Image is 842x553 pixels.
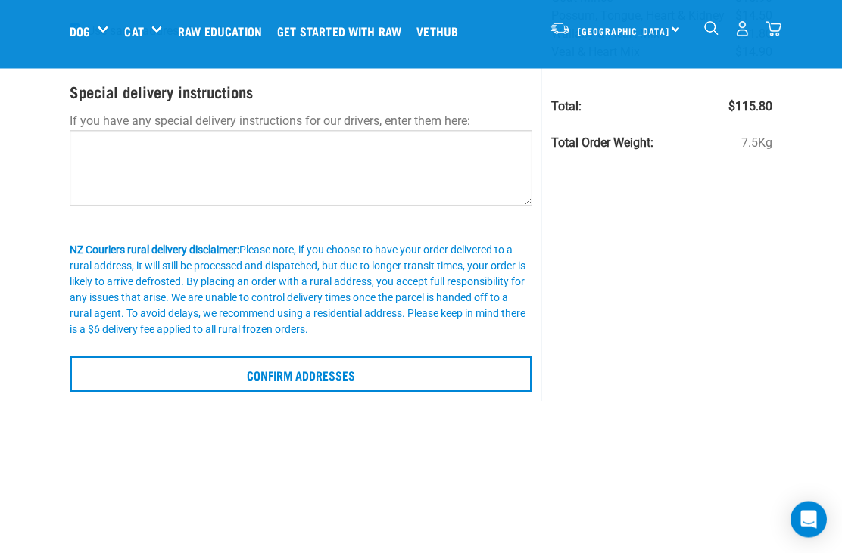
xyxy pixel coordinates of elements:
[70,83,532,101] h4: Special delivery instructions
[791,502,827,538] div: Open Intercom Messenger
[704,21,719,36] img: home-icon-1@2x.png
[551,100,582,114] strong: Total:
[413,1,469,61] a: Vethub
[124,22,143,40] a: Cat
[70,113,532,131] p: If you have any special delivery instructions for our drivers, enter them here:
[70,244,239,256] b: NZ Couriers rural delivery disclaimer:
[728,98,772,117] span: $115.80
[734,21,750,37] img: user.png
[551,136,653,151] strong: Total Order Weight:
[550,22,570,36] img: van-moving.png
[174,1,273,61] a: Raw Education
[70,22,90,40] a: Dog
[766,21,781,37] img: home-icon@2x.png
[70,243,532,338] div: Please note, if you choose to have your order delivered to a rural address, it will still be proc...
[741,135,772,153] span: 7.5Kg
[273,1,413,61] a: Get started with Raw
[578,28,669,33] span: [GEOGRAPHIC_DATA]
[70,356,532,393] input: Confirm addresses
